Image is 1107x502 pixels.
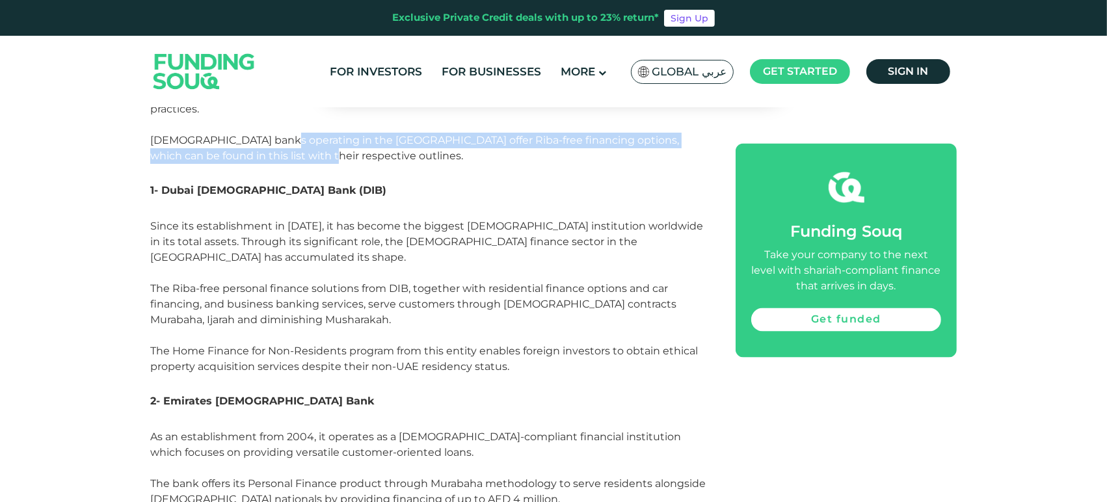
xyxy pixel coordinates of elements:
[664,10,715,27] a: Sign Up
[888,65,929,77] span: Sign in
[561,65,596,78] span: More
[439,61,545,83] a: For Businesses
[140,38,268,104] img: Logo
[150,184,386,196] span: 1- Dubai [DEMOGRAPHIC_DATA] Bank (DIB)
[790,221,902,240] span: Funding Souq
[751,246,941,293] div: Take your company to the next level with shariah-compliant finance that arrives in days.
[763,65,837,77] span: Get started
[327,61,426,83] a: For Investors
[638,66,650,77] img: SA Flag
[652,64,727,79] span: Global عربي
[392,10,659,25] div: Exclusive Private Credit deals with up to 23% return*
[150,25,706,162] span: Major [DEMOGRAPHIC_DATA] banking institutions based in the [GEOGRAPHIC_DATA] provide Riba-free lo...
[866,59,950,84] a: Sign in
[829,169,864,205] img: fsicon
[150,395,374,407] span: 2- Emirates [DEMOGRAPHIC_DATA] Bank
[751,308,941,331] a: Get funded
[150,220,703,373] span: Since its establishment in [DATE], it has become the biggest [DEMOGRAPHIC_DATA] institution world...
